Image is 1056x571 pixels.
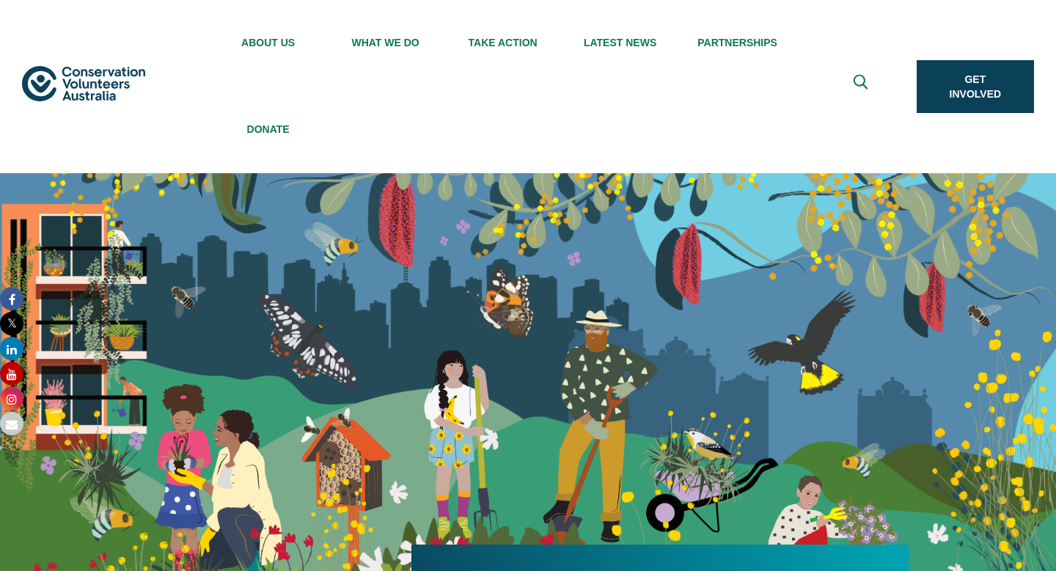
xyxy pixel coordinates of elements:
span: What We Do [327,37,444,48]
span: Donate [210,123,327,135]
span: Latest News [562,37,679,48]
span: Take Action [444,37,562,48]
span: Partnerships [679,37,796,48]
span: About Us [210,37,327,48]
img: logo.svg [22,66,145,102]
button: Expand search box Close search box [845,69,880,104]
a: Get Involved [917,60,1034,113]
span: Expand search box [853,75,871,99]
